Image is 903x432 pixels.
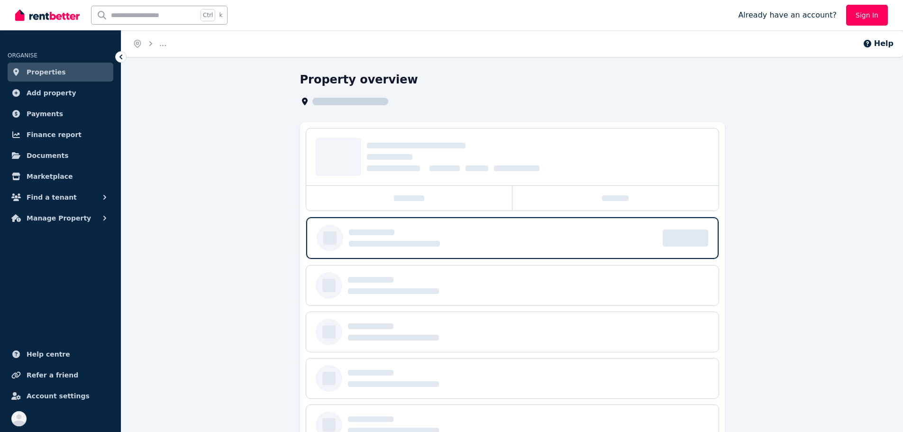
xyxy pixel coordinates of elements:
[27,108,63,119] span: Payments
[846,5,888,26] a: Sign In
[863,38,894,49] button: Help
[27,150,69,161] span: Documents
[27,66,66,78] span: Properties
[8,386,113,405] a: Account settings
[159,39,166,48] span: ...
[27,192,77,203] span: Find a tenant
[27,349,70,360] span: Help centre
[27,212,91,224] span: Manage Property
[15,8,80,22] img: RentBetter
[8,52,37,59] span: ORGANISE
[8,167,113,186] a: Marketplace
[27,129,82,140] span: Finance report
[8,188,113,207] button: Find a tenant
[121,30,178,57] nav: Breadcrumb
[27,87,76,99] span: Add property
[27,171,73,182] span: Marketplace
[8,146,113,165] a: Documents
[8,63,113,82] a: Properties
[8,125,113,144] a: Finance report
[8,366,113,385] a: Refer a friend
[27,390,90,402] span: Account settings
[8,345,113,364] a: Help centre
[8,104,113,123] a: Payments
[219,11,222,19] span: k
[8,83,113,102] a: Add property
[738,9,837,21] span: Already have an account?
[300,72,418,87] h1: Property overview
[8,209,113,228] button: Manage Property
[201,9,215,21] span: Ctrl
[27,369,78,381] span: Refer a friend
